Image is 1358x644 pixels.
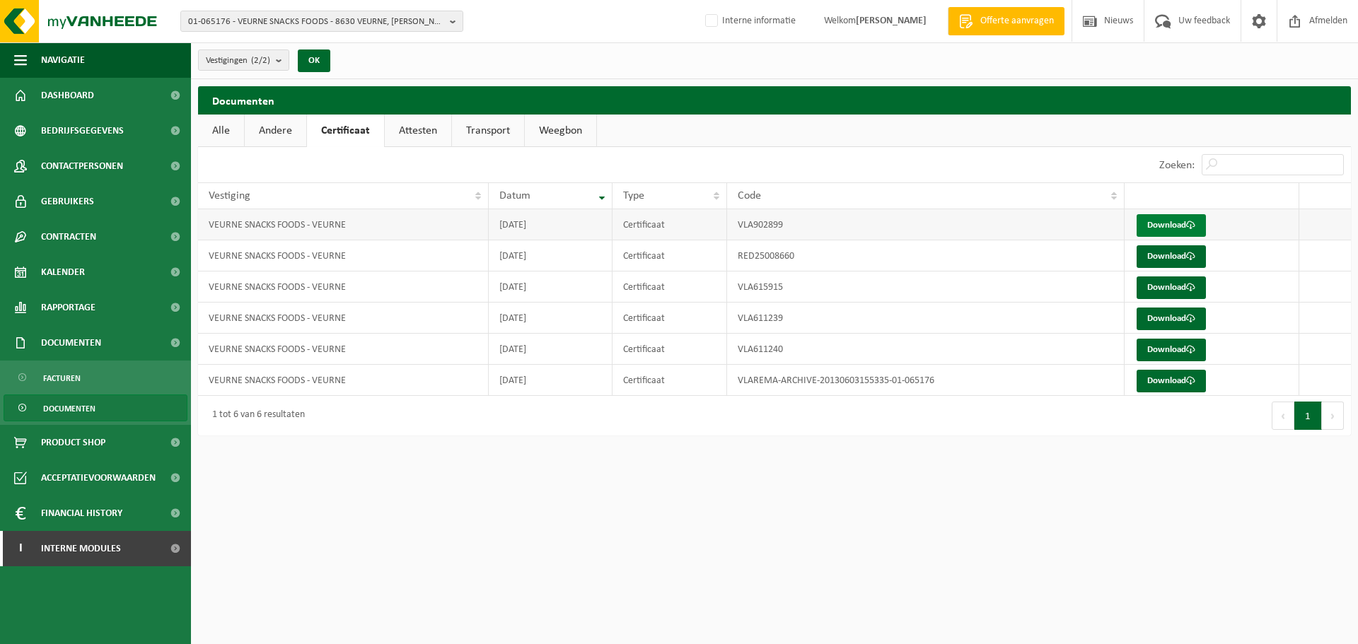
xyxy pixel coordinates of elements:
label: Interne informatie [702,11,796,32]
span: Interne modules [41,531,121,566]
td: VEURNE SNACKS FOODS - VEURNE [198,240,489,271]
a: Attesten [385,115,451,147]
strong: [PERSON_NAME] [856,16,927,26]
span: Datum [499,190,530,201]
span: Rapportage [41,290,95,325]
td: VEURNE SNACKS FOODS - VEURNE [198,365,489,396]
td: [DATE] [489,271,613,303]
td: VLA611240 [727,334,1125,365]
span: Documenten [41,325,101,361]
td: [DATE] [489,365,613,396]
a: Download [1137,339,1206,361]
span: Acceptatievoorwaarden [41,460,156,496]
span: Code [738,190,761,201]
span: Offerte aanvragen [977,14,1057,28]
td: [DATE] [489,240,613,271]
span: Product Shop [41,425,105,460]
a: Download [1137,214,1206,237]
button: 1 [1294,402,1322,430]
a: Download [1137,245,1206,268]
td: Certificaat [613,365,727,396]
a: Documenten [4,394,187,421]
td: Certificaat [613,334,727,365]
span: Contracten [41,219,96,254]
td: [DATE] [489,334,613,365]
a: Download [1137,308,1206,330]
td: [DATE] [489,209,613,240]
span: Dashboard [41,78,94,113]
span: Gebruikers [41,184,94,219]
span: Kalender [41,254,85,290]
span: Type [623,190,644,201]
button: Vestigingen(2/2) [198,49,289,71]
td: Certificaat [613,271,727,303]
div: 1 tot 6 van 6 resultaten [205,403,305,428]
a: Download [1137,370,1206,392]
a: Offerte aanvragen [948,7,1064,35]
a: Andere [245,115,306,147]
button: Previous [1272,402,1294,430]
button: Next [1322,402,1344,430]
span: Documenten [43,395,95,422]
td: VLA615915 [727,271,1125,303]
td: VEURNE SNACKS FOODS - VEURNE [198,303,489,334]
a: Alle [198,115,244,147]
span: Contactpersonen [41,148,123,184]
td: VLA611239 [727,303,1125,334]
td: VEURNE SNACKS FOODS - VEURNE [198,209,489,240]
button: OK [298,49,330,72]
h2: Documenten [198,86,1351,114]
a: Certificaat [307,115,384,147]
td: Certificaat [613,209,727,240]
span: Financial History [41,496,122,531]
span: Navigatie [41,42,85,78]
label: Zoeken: [1159,160,1195,171]
td: VEURNE SNACKS FOODS - VEURNE [198,271,489,303]
td: Certificaat [613,303,727,334]
button: 01-065176 - VEURNE SNACKS FOODS - 8630 VEURNE, [PERSON_NAME] I-LAAN 33 [180,11,463,32]
td: Certificaat [613,240,727,271]
span: I [14,531,27,566]
a: Weegbon [525,115,596,147]
count: (2/2) [251,56,270,65]
a: Facturen [4,364,187,391]
td: VLA902899 [727,209,1125,240]
td: RED25008660 [727,240,1125,271]
a: Download [1137,276,1206,299]
td: VEURNE SNACKS FOODS - VEURNE [198,334,489,365]
td: VLAREMA-ARCHIVE-20130603155335-01-065176 [727,365,1125,396]
span: Facturen [43,365,81,392]
span: 01-065176 - VEURNE SNACKS FOODS - 8630 VEURNE, [PERSON_NAME] I-LAAN 33 [188,11,444,33]
span: Vestiging [209,190,250,201]
span: Bedrijfsgegevens [41,113,124,148]
td: [DATE] [489,303,613,334]
span: Vestigingen [206,50,270,71]
a: Transport [452,115,524,147]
